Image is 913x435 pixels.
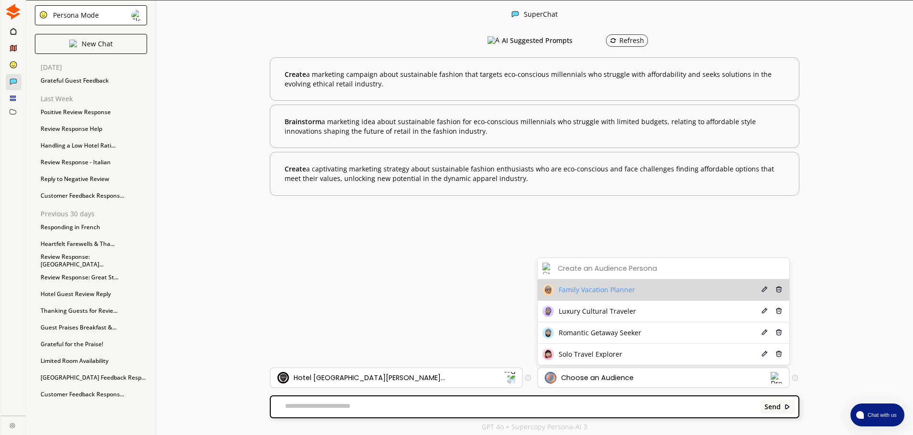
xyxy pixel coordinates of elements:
[36,387,148,402] div: Customer Feedback Respons...
[36,74,148,88] div: Grateful Guest Feedback
[760,328,769,339] button: Edit Icon
[559,308,636,315] span: Luxury Cultural Traveler
[488,36,499,45] img: AI Suggested Prompts
[503,371,515,384] img: Dropdown Icon
[36,254,148,268] div: Review Response: [GEOGRAPHIC_DATA]...
[285,164,785,183] b: a captivating marketing strategy about sustainable fashion enthusiasts who are eco-conscious and ...
[36,270,148,285] div: Review Response: Great St...
[761,350,768,357] img: Edit Icon
[36,287,148,301] div: Hotel Guest Review Reply
[775,329,782,336] img: Delete Icon
[542,263,554,274] img: Create Icon
[36,138,148,153] div: Handling a Low Hotel Rati...
[82,40,113,48] p: New Chat
[41,95,148,103] p: Last Week
[502,33,573,48] h3: AI Suggested Prompts
[760,349,769,360] button: Edit Icon
[850,403,904,426] button: atlas-launcher
[285,117,321,126] span: Brainstorm
[542,306,554,317] img: Brand Icon
[36,371,148,385] div: [GEOGRAPHIC_DATA] Feedback Resp...
[36,172,148,186] div: Reply to Negative Review
[559,350,622,358] span: Solo Travel Explorer
[864,411,899,419] span: Chat with us
[525,375,531,381] img: Tooltip Icon
[771,372,782,383] img: Dropdown Icon
[39,11,48,19] img: Close
[774,306,785,317] button: Delete Icon
[761,329,768,336] img: Edit Icon
[36,337,148,351] div: Grateful for the Praise!
[36,155,148,170] div: Review Response - Italian
[285,70,785,88] b: a marketing campaign about sustainable fashion that targets eco-conscious millennials who struggl...
[36,237,148,251] div: Heartfelt Farewells & Tha...
[542,284,554,296] img: Brand Icon
[792,375,798,381] img: Tooltip Icon
[542,349,554,360] img: Brand Icon
[285,164,306,173] span: Create
[524,11,558,20] div: SuperChat
[559,286,635,294] span: Family Vacation Planner
[558,265,657,272] div: Create an Audience Persona
[542,327,554,339] img: Brand Icon
[36,189,148,203] div: Customer Feedback Respons...
[511,11,519,18] img: Close
[561,374,634,382] div: Choose an Audience
[784,403,791,410] img: Close
[36,404,148,418] div: Grateful for Your Review!
[610,37,616,44] img: Refresh
[277,372,289,383] img: Brand Icon
[36,122,148,136] div: Review Response Help
[775,308,782,314] img: Delete Icon
[36,304,148,318] div: Thanking Guests for Revie...
[285,70,306,79] span: Create
[36,220,148,234] div: Responding in French
[41,210,148,218] p: Previous 30 days
[482,423,587,431] p: GPT 4o + Supercopy Persona-AI 3
[545,372,556,383] img: Audience Icon
[774,349,785,360] button: Delete Icon
[760,306,769,317] button: Edit Icon
[36,105,148,119] div: Positive Review Response
[774,285,785,296] button: Delete Icon
[774,328,785,339] button: Delete Icon
[36,320,148,335] div: Guest Praises Breakfast &...
[10,423,15,428] img: Close
[761,286,768,293] img: Edit Icon
[36,354,148,368] div: Limited Room Availability
[760,285,769,296] button: Edit Icon
[764,403,781,411] b: Send
[1,416,25,433] a: Close
[294,374,445,382] div: Hotel [GEOGRAPHIC_DATA][PERSON_NAME]...
[50,11,99,19] div: Persona Mode
[775,350,782,357] img: Delete Icon
[559,329,641,337] span: Romantic Getaway Seeker
[610,37,644,44] div: Refresh
[761,308,768,314] img: Edit Icon
[69,40,77,47] img: Close
[285,117,785,136] b: a marketing idea about sustainable fashion for eco-conscious millennials who struggle with limite...
[131,10,143,21] img: Close
[41,64,148,71] p: [DATE]
[775,286,782,293] img: Delete Icon
[5,4,21,20] img: Close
